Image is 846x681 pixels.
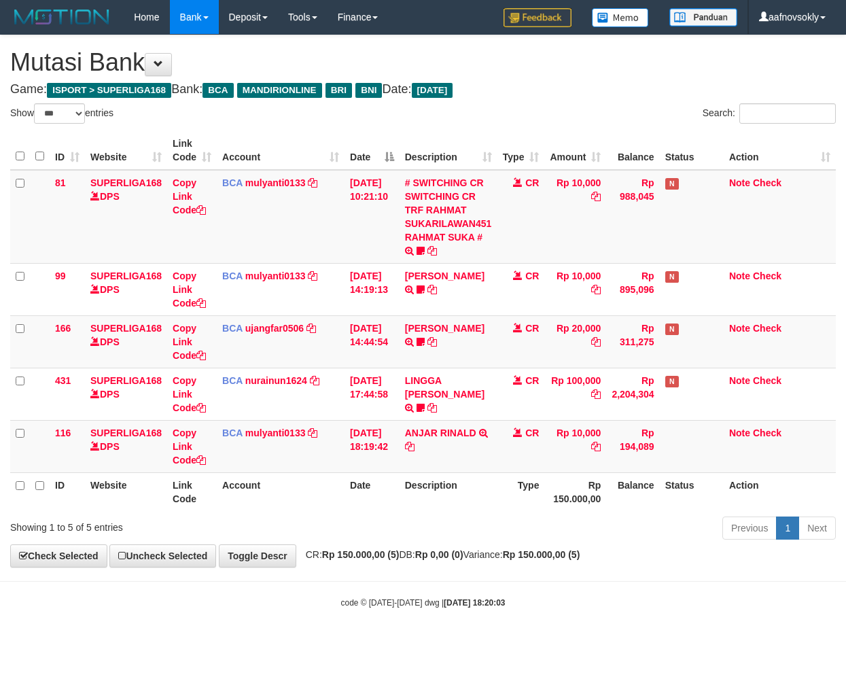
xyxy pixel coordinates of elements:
[222,177,243,188] span: BCA
[90,270,162,281] a: SUPERLIGA168
[544,263,606,315] td: Rp 10,000
[544,131,606,170] th: Amount: activate to sort column ascending
[729,177,750,188] a: Note
[405,177,492,243] a: # SWITCHING CR SWITCHING CR TRF RAHMAT SUKARILAWAN451 RAHMAT SUKA #
[503,549,580,560] strong: Rp 150.000,00 (5)
[345,263,400,315] td: [DATE] 14:19:13
[753,270,781,281] a: Check
[55,177,66,188] span: 81
[665,324,679,335] span: Has Note
[345,368,400,420] td: [DATE] 17:44:58
[729,427,750,438] a: Note
[405,427,476,438] a: ANJAR RINALD
[497,131,545,170] th: Type: activate to sort column ascending
[606,315,659,368] td: Rp 311,275
[665,376,679,387] span: Has Note
[525,270,539,281] span: CR
[606,170,659,264] td: Rp 988,045
[245,323,304,334] a: ujangfar0506
[10,515,342,534] div: Showing 1 to 5 of 5 entries
[173,427,206,466] a: Copy Link Code
[606,420,659,472] td: Rp 194,089
[606,472,659,511] th: Balance
[237,83,322,98] span: MANDIRIONLINE
[10,7,113,27] img: MOTION_logo.png
[167,131,217,170] th: Link Code: activate to sort column ascending
[544,420,606,472] td: Rp 10,000
[427,336,437,347] a: Copy NOVEN ELING PRAYOG to clipboard
[85,368,167,420] td: DPS
[85,131,167,170] th: Website: activate to sort column ascending
[776,517,799,540] a: 1
[405,323,484,334] a: [PERSON_NAME]
[325,83,352,98] span: BRI
[345,131,400,170] th: Date: activate to sort column descending
[345,472,400,511] th: Date
[219,544,296,567] a: Toggle Descr
[753,427,781,438] a: Check
[497,472,545,511] th: Type
[703,103,836,124] label: Search:
[592,8,649,27] img: Button%20Memo.svg
[405,270,484,281] a: [PERSON_NAME]
[202,83,233,98] span: BCA
[167,472,217,511] th: Link Code
[85,263,167,315] td: DPS
[245,270,306,281] a: mulyanti0133
[50,472,85,511] th: ID
[591,336,601,347] a: Copy Rp 20,000 to clipboard
[345,420,400,472] td: [DATE] 18:19:42
[245,427,306,438] a: mulyanti0133
[669,8,737,27] img: panduan.png
[345,315,400,368] td: [DATE] 14:44:54
[722,517,777,540] a: Previous
[85,170,167,264] td: DPS
[798,517,836,540] a: Next
[306,323,316,334] a: Copy ujangfar0506 to clipboard
[222,427,243,438] span: BCA
[444,598,505,608] strong: [DATE] 18:20:03
[415,549,463,560] strong: Rp 0,00 (0)
[47,83,171,98] span: ISPORT > SUPERLIGA168
[222,270,243,281] span: BCA
[606,263,659,315] td: Rp 895,096
[427,402,437,413] a: Copy LINGGA ADITYA PRAT to clipboard
[525,323,539,334] span: CR
[217,472,345,511] th: Account
[724,472,836,511] th: Action
[55,375,71,386] span: 431
[753,375,781,386] a: Check
[753,177,781,188] a: Check
[606,131,659,170] th: Balance
[427,245,437,256] a: Copy # SWITCHING CR SWITCHING CR TRF RAHMAT SUKARILAWAN451 RAHMAT SUKA # to clipboard
[355,83,382,98] span: BNI
[308,427,317,438] a: Copy mulyanti0133 to clipboard
[400,472,497,511] th: Description
[34,103,85,124] select: Showentries
[245,177,306,188] a: mulyanti0133
[308,177,317,188] a: Copy mulyanti0133 to clipboard
[217,131,345,170] th: Account: activate to sort column ascending
[109,544,216,567] a: Uncheck Selected
[90,177,162,188] a: SUPERLIGA168
[85,315,167,368] td: DPS
[90,375,162,386] a: SUPERLIGA168
[405,441,415,452] a: Copy ANJAR RINALD to clipboard
[544,368,606,420] td: Rp 100,000
[729,323,750,334] a: Note
[660,472,724,511] th: Status
[90,323,162,334] a: SUPERLIGA168
[10,103,113,124] label: Show entries
[729,270,750,281] a: Note
[322,549,400,560] strong: Rp 150.000,00 (5)
[660,131,724,170] th: Status
[308,270,317,281] a: Copy mulyanti0133 to clipboard
[405,375,484,400] a: LINGGA [PERSON_NAME]
[753,323,781,334] a: Check
[10,49,836,76] h1: Mutasi Bank
[55,427,71,438] span: 116
[427,284,437,295] a: Copy MUHAMMAD REZA to clipboard
[591,191,601,202] a: Copy Rp 10,000 to clipboard
[606,368,659,420] td: Rp 2,204,304
[173,375,206,413] a: Copy Link Code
